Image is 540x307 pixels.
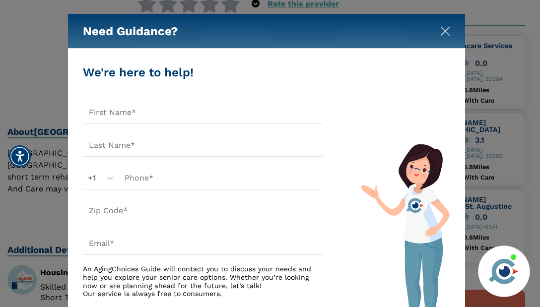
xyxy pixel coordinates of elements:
[343,104,530,240] iframe: iframe
[440,26,450,36] img: modal-close.svg
[119,167,323,189] input: Phone*
[83,232,323,255] input: Email*
[83,101,323,124] input: First Name*
[83,265,323,298] div: An AgingChoices Guide will contact you to discuss your needs and help you explore your senior car...
[487,254,521,288] img: avatar
[83,63,323,81] div: We're here to help!
[83,14,178,49] h5: Need Guidance?
[9,145,31,167] div: Accessibility Menu
[83,134,323,157] input: Last Name*
[440,24,450,34] button: Close
[83,199,323,222] input: Zip Code*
